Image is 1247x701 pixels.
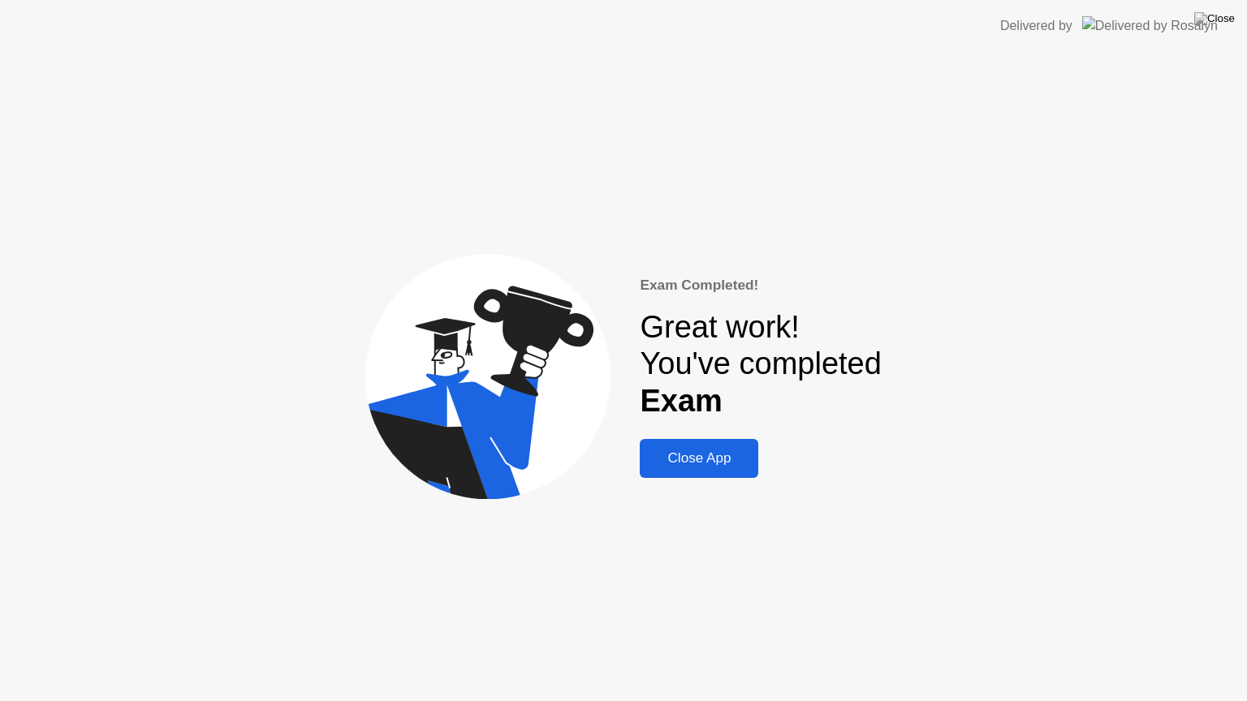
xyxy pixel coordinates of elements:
[640,275,881,296] div: Exam Completed!
[640,309,881,420] div: Great work! You've completed
[640,384,722,418] b: Exam
[1000,16,1072,36] div: Delivered by
[1082,16,1218,35] img: Delivered by Rosalyn
[645,450,753,467] div: Close App
[640,439,758,478] button: Close App
[1194,12,1235,25] img: Close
